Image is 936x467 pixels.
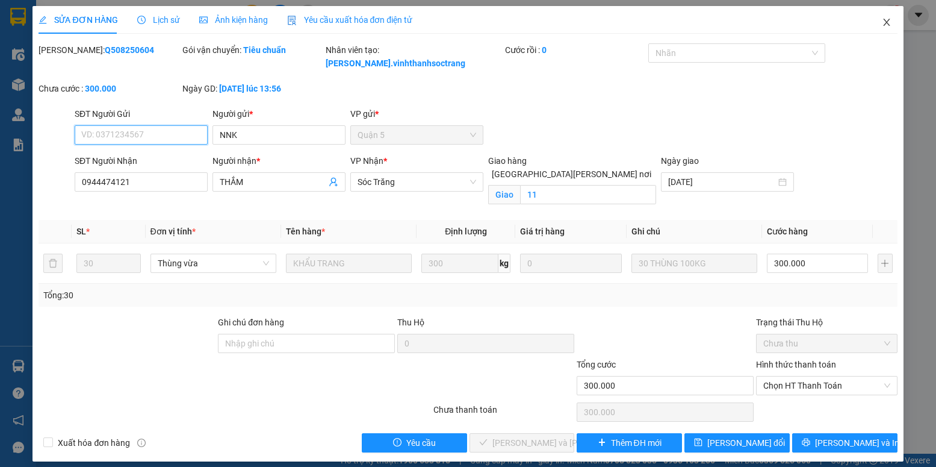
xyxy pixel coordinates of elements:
[75,107,208,121] div: SĐT Người Gửi
[137,15,180,25] span: Lịch sử
[287,16,297,25] img: icon
[488,185,520,204] span: Giao
[85,84,116,93] b: 300.000
[350,156,383,166] span: VP Nhận
[488,156,527,166] span: Giao hàng
[520,227,565,236] span: Giá trị hàng
[520,185,656,204] input: Giao tận nơi
[212,154,346,168] div: Người nhận
[792,433,897,453] button: printer[PERSON_NAME] và In
[350,107,483,121] div: VP gửi
[76,227,86,236] span: SL
[212,107,346,121] div: Người gửi
[287,15,413,25] span: Yêu cầu xuất hóa đơn điện tử
[137,439,146,447] span: info-circle
[358,173,476,191] span: Sóc Trăng
[39,15,117,25] span: SỬA ĐƠN HÀNG
[767,227,808,236] span: Cước hàng
[577,433,682,453] button: plusThêm ĐH mới
[763,334,890,353] span: Chưa thu
[756,316,897,329] div: Trạng thái Thu Hộ
[802,438,810,448] span: printer
[487,168,656,181] span: [GEOGRAPHIC_DATA][PERSON_NAME] nơi
[505,43,646,57] div: Cước rồi :
[668,175,776,189] input: Ngày giao
[182,82,323,95] div: Ngày GD:
[105,45,154,55] b: Q508250604
[286,227,325,236] span: Tên hàng
[763,377,890,395] span: Chọn HT Thanh Toán
[627,220,762,243] th: Ghi chú
[329,177,338,187] span: user-add
[432,403,575,424] div: Chưa thanh toán
[393,438,401,448] span: exclamation-circle
[577,360,616,369] span: Tổng cước
[661,156,699,166] label: Ngày giao
[815,436,899,450] span: [PERSON_NAME] và In
[694,438,702,448] span: save
[182,43,323,57] div: Gói vận chuyển:
[218,334,395,353] input: Ghi chú đơn hàng
[498,254,510,273] span: kg
[882,17,891,27] span: close
[137,16,146,24] span: clock-circle
[362,433,467,453] button: exclamation-circleYêu cầu
[158,254,269,272] span: Thùng vừa
[39,43,179,57] div: [PERSON_NAME]:
[445,227,487,236] span: Định lượng
[756,360,836,369] label: Hình thức thanh toán
[684,433,790,453] button: save[PERSON_NAME] đổi
[520,254,621,273] input: 0
[358,126,476,144] span: Quận 5
[406,436,436,450] span: Yêu cầu
[326,58,465,68] b: [PERSON_NAME].vinhthanhsoctrang
[326,43,503,70] div: Nhân viên tạo:
[286,254,412,273] input: VD: Bàn, Ghế
[218,318,284,327] label: Ghi chú đơn hàng
[631,254,757,273] input: Ghi Chú
[470,433,575,453] button: check[PERSON_NAME] và [PERSON_NAME] hàng
[611,436,662,450] span: Thêm ĐH mới
[219,84,281,93] b: [DATE] lúc 13:56
[870,6,903,40] button: Close
[397,318,424,327] span: Thu Hộ
[43,289,362,302] div: Tổng: 30
[707,436,785,450] span: [PERSON_NAME] đổi
[542,45,547,55] b: 0
[75,154,208,168] div: SĐT Người Nhận
[878,254,892,273] button: plus
[43,254,63,273] button: delete
[199,15,268,25] span: Ảnh kiện hàng
[243,45,286,55] b: Tiêu chuẩn
[39,82,179,95] div: Chưa cước :
[150,227,196,236] span: Đơn vị tính
[53,436,135,450] span: Xuất hóa đơn hàng
[39,16,47,24] span: edit
[199,16,208,24] span: picture
[598,438,606,448] span: plus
